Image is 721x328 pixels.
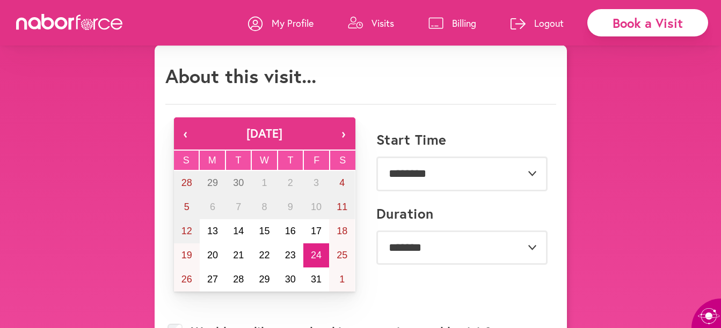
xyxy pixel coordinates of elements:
abbr: October 22, 2025 [259,250,270,260]
button: October 24, 2025 [303,243,329,267]
abbr: Wednesday [260,155,269,166]
abbr: September 29, 2025 [207,177,218,188]
label: Duration [376,205,434,222]
button: October 7, 2025 [225,195,251,219]
abbr: October 27, 2025 [207,274,218,285]
button: October 1, 2025 [251,171,277,195]
abbr: October 1, 2025 [261,177,267,188]
abbr: October 19, 2025 [181,250,192,260]
a: Billing [428,7,476,39]
abbr: October 30, 2025 [285,274,296,285]
abbr: October 25, 2025 [337,250,347,260]
button: October 15, 2025 [251,219,277,243]
button: October 20, 2025 [200,243,225,267]
p: Billing [452,17,476,29]
button: October 25, 2025 [329,243,355,267]
button: October 19, 2025 [174,243,200,267]
button: October 16, 2025 [278,219,303,243]
button: October 27, 2025 [200,267,225,292]
button: October 18, 2025 [329,219,355,243]
button: October 13, 2025 [200,219,225,243]
p: Visits [372,17,394,29]
abbr: October 29, 2025 [259,274,270,285]
button: September 30, 2025 [225,171,251,195]
abbr: October 13, 2025 [207,226,218,236]
button: October 26, 2025 [174,267,200,292]
button: October 10, 2025 [303,195,329,219]
abbr: November 1, 2025 [339,274,345,285]
button: October 21, 2025 [225,243,251,267]
button: October 12, 2025 [174,219,200,243]
button: October 23, 2025 [278,243,303,267]
abbr: September 28, 2025 [181,177,192,188]
button: October 9, 2025 [278,195,303,219]
button: [DATE] [198,117,332,150]
button: October 17, 2025 [303,219,329,243]
abbr: October 5, 2025 [184,202,190,212]
abbr: Sunday [183,155,190,166]
abbr: October 20, 2025 [207,250,218,260]
button: October 4, 2025 [329,171,355,195]
button: October 3, 2025 [303,171,329,195]
p: My Profile [272,17,314,29]
abbr: October 3, 2025 [314,177,319,188]
button: October 29, 2025 [251,267,277,292]
button: October 5, 2025 [174,195,200,219]
abbr: October 4, 2025 [339,177,345,188]
abbr: October 9, 2025 [288,202,293,212]
div: Book a Visit [587,9,708,36]
abbr: Monday [208,155,216,166]
button: › [332,117,355,150]
button: September 28, 2025 [174,171,200,195]
button: October 2, 2025 [278,171,303,195]
abbr: October 11, 2025 [337,202,347,212]
button: October 14, 2025 [225,219,251,243]
button: November 1, 2025 [329,267,355,292]
h1: About this visit... [165,64,316,87]
abbr: October 31, 2025 [311,274,322,285]
abbr: October 15, 2025 [259,226,270,236]
a: Visits [348,7,394,39]
abbr: October 10, 2025 [311,202,322,212]
abbr: October 28, 2025 [233,274,244,285]
abbr: October 23, 2025 [285,250,296,260]
abbr: October 7, 2025 [236,202,241,212]
abbr: October 14, 2025 [233,226,244,236]
abbr: October 2, 2025 [288,177,293,188]
abbr: Tuesday [235,155,241,166]
abbr: October 8, 2025 [261,202,267,212]
abbr: October 6, 2025 [210,202,215,212]
button: October 28, 2025 [225,267,251,292]
button: October 30, 2025 [278,267,303,292]
abbr: October 18, 2025 [337,226,347,236]
p: Logout [534,17,564,29]
button: October 31, 2025 [303,267,329,292]
abbr: October 21, 2025 [233,250,244,260]
abbr: October 26, 2025 [181,274,192,285]
button: October 22, 2025 [251,243,277,267]
a: Logout [511,7,564,39]
abbr: Friday [314,155,319,166]
abbr: October 16, 2025 [285,226,296,236]
abbr: October 12, 2025 [181,226,192,236]
label: Start Time [376,131,447,148]
button: October 8, 2025 [251,195,277,219]
abbr: October 24, 2025 [311,250,322,260]
button: ‹ [174,117,198,150]
button: October 6, 2025 [200,195,225,219]
abbr: October 17, 2025 [311,226,322,236]
a: My Profile [248,7,314,39]
button: September 29, 2025 [200,171,225,195]
button: October 11, 2025 [329,195,355,219]
abbr: September 30, 2025 [233,177,244,188]
abbr: Saturday [339,155,346,166]
abbr: Thursday [288,155,294,166]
